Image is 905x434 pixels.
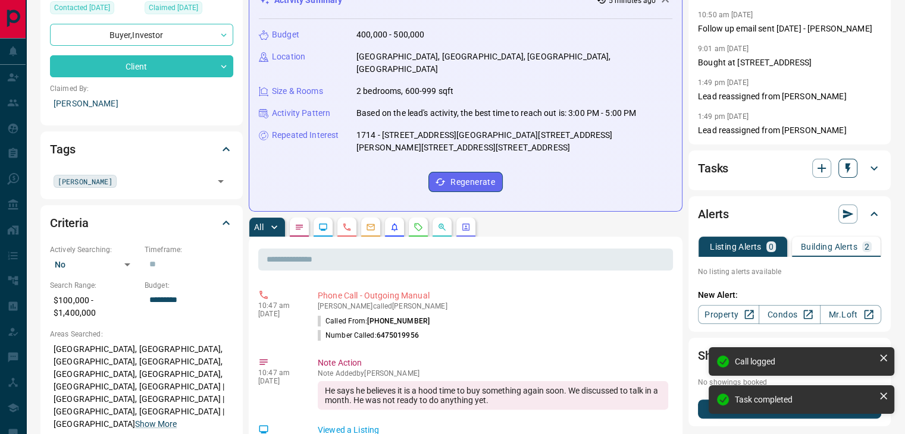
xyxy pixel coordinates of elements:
p: All [254,223,264,231]
a: Condos [759,305,820,324]
p: Repeated Interest [272,129,339,141]
div: Client [50,55,233,77]
a: Property [698,305,759,324]
p: Called From: [318,316,430,326]
div: Criteria [50,209,233,237]
button: Show More [135,418,177,430]
p: Budget: [145,280,233,291]
p: Note Action [318,357,668,369]
p: [PERSON_NAME] called [PERSON_NAME] [318,302,668,310]
p: [PERSON_NAME] [50,94,233,114]
span: Contacted [DATE] [54,2,110,14]
div: Task completed [735,395,874,404]
p: 2 [865,243,869,251]
p: Follow up email sent [DATE] - [PERSON_NAME] [698,23,881,35]
p: Timeframe: [145,244,233,255]
p: 10:50 am [DATE] [698,11,753,19]
svg: Calls [342,222,352,232]
p: Size & Rooms [272,85,323,98]
svg: Listing Alerts [390,222,399,232]
p: 1:49 pm [DATE] [698,78,749,87]
p: Building Alerts [801,243,857,251]
p: Listing Alerts [710,243,762,251]
svg: Requests [414,222,423,232]
p: [DATE] [258,377,300,385]
h2: Alerts [698,205,729,224]
svg: Agent Actions [461,222,471,232]
div: Tags [50,135,233,163]
p: $100,000 - $1,400,000 [50,291,139,323]
div: He says he believes it is a hood time to buy something again soon. We discussed to talk in a mont... [318,381,668,410]
p: 10:47 am [258,301,300,310]
svg: Emails [366,222,375,232]
div: Wed Aug 06 2025 [50,1,139,18]
div: Alerts [698,200,881,228]
p: No showings booked [698,377,881,388]
p: [DATE] [258,310,300,318]
p: 10:47 am [258,369,300,377]
p: Activity Pattern [272,107,330,119]
p: Search Range: [50,280,139,291]
div: Tasks [698,154,881,183]
span: [PHONE_NUMBER] [367,317,430,325]
h2: Showings [698,346,749,365]
p: 1714 - [STREET_ADDRESS][GEOGRAPHIC_DATA][STREET_ADDRESS][PERSON_NAME][STREET_ADDRESS][STREET_ADDR... [356,129,672,154]
svg: Notes [295,222,304,232]
p: Lead reassigned from [PERSON_NAME] [698,90,881,103]
span: [PERSON_NAME] [58,175,112,187]
a: Mr.Loft [820,305,881,324]
p: 2 bedrooms, 600-999 sqft [356,85,453,98]
p: Based on the lead's activity, the best time to reach out is: 3:00 PM - 5:00 PM [356,107,636,119]
p: Budget [272,29,299,41]
p: No listing alerts available [698,266,881,277]
div: Call logged [735,357,874,366]
p: [GEOGRAPHIC_DATA], [GEOGRAPHIC_DATA], [GEOGRAPHIC_DATA], [GEOGRAPHIC_DATA] [356,51,672,76]
p: [GEOGRAPHIC_DATA], [GEOGRAPHIC_DATA], [GEOGRAPHIC_DATA], [GEOGRAPHIC_DATA], [GEOGRAPHIC_DATA], [G... [50,339,233,434]
p: Location [272,51,305,63]
button: Open [212,173,229,190]
p: Bought at [STREET_ADDRESS] [698,56,881,69]
h2: Tags [50,140,75,159]
p: 400,000 - 500,000 [356,29,424,41]
h2: Tasks [698,159,728,178]
p: Phone Call - Outgoing Manual [318,290,668,302]
svg: Lead Browsing Activity [318,222,328,232]
p: 1:49 pm [DATE] [698,112,749,121]
h2: Criteria [50,213,89,232]
p: Areas Searched: [50,329,233,339]
div: Showings [698,341,881,370]
p: Note Added by [PERSON_NAME] [318,369,668,378]
div: Thu Jan 04 2018 [145,1,233,18]
button: New Showing [698,400,881,419]
button: Regenerate [428,172,503,192]
div: Buyer , Investor [50,24,233,46]
p: Actively Searching: [50,244,139,255]
p: Number Called: [318,330,419,341]
p: Lead reassigned from [PERSON_NAME] [698,124,881,137]
p: New Alert: [698,289,881,301]
p: 9:01 am [DATE] [698,45,749,53]
span: Claimed [DATE] [149,2,198,14]
p: Claimed By: [50,83,233,94]
svg: Opportunities [437,222,447,232]
p: 0 [769,243,774,251]
span: 6475019956 [377,331,419,339]
div: No [50,255,139,274]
